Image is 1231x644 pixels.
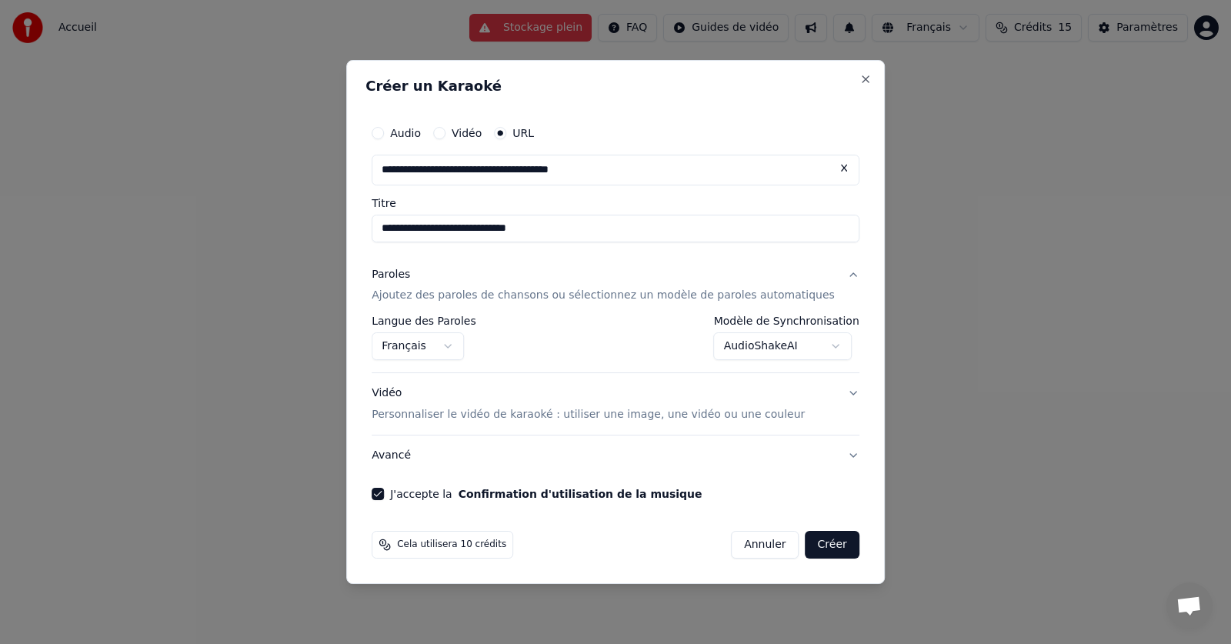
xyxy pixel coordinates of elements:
p: Personnaliser le vidéo de karaoké : utiliser une image, une vidéo ou une couleur [372,407,805,422]
label: URL [512,128,534,138]
label: J'accepte la [390,489,702,499]
label: Langue des Paroles [372,316,476,327]
label: Vidéo [452,128,482,138]
span: Cela utilisera 10 crédits [397,539,506,551]
button: Créer [806,531,859,559]
label: Audio [390,128,421,138]
div: Vidéo [372,386,805,423]
button: ParolesAjoutez des paroles de chansons ou sélectionnez un modèle de paroles automatiques [372,255,859,316]
label: Titre [372,198,859,209]
button: J'accepte la [459,489,702,499]
div: Paroles [372,267,410,282]
p: Ajoutez des paroles de chansons ou sélectionnez un modèle de paroles automatiques [372,289,835,304]
label: Modèle de Synchronisation [714,316,859,327]
button: VidéoPersonnaliser le vidéo de karaoké : utiliser une image, une vidéo ou une couleur [372,374,859,435]
button: Avancé [372,435,859,475]
h2: Créer un Karaoké [365,79,866,93]
div: ParolesAjoutez des paroles de chansons ou sélectionnez un modèle de paroles automatiques [372,316,859,373]
button: Annuler [731,531,799,559]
